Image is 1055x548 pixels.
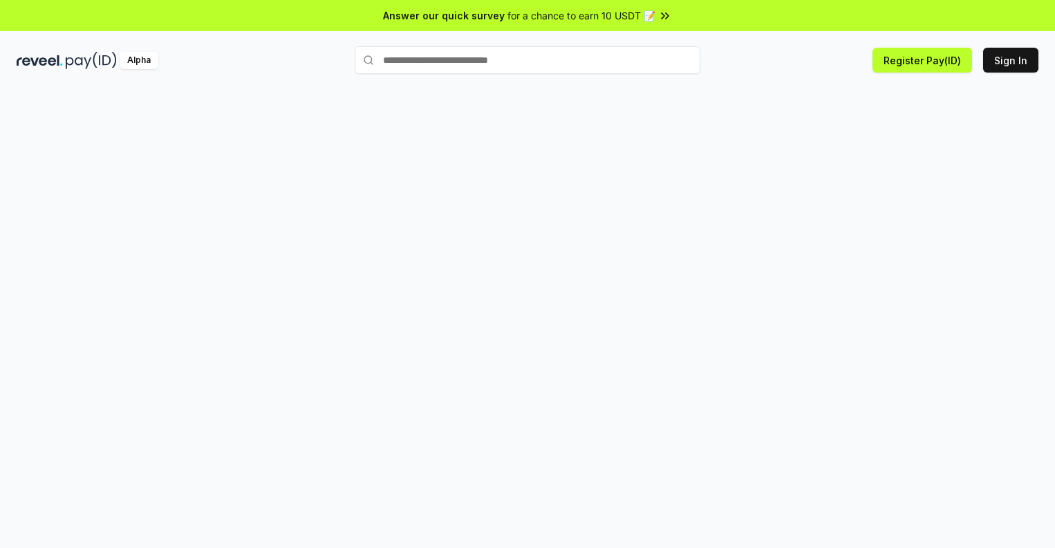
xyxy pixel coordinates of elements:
[507,8,655,23] span: for a chance to earn 10 USDT 📝
[872,48,972,73] button: Register Pay(ID)
[66,52,117,69] img: pay_id
[383,8,505,23] span: Answer our quick survey
[983,48,1038,73] button: Sign In
[17,52,63,69] img: reveel_dark
[120,52,158,69] div: Alpha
